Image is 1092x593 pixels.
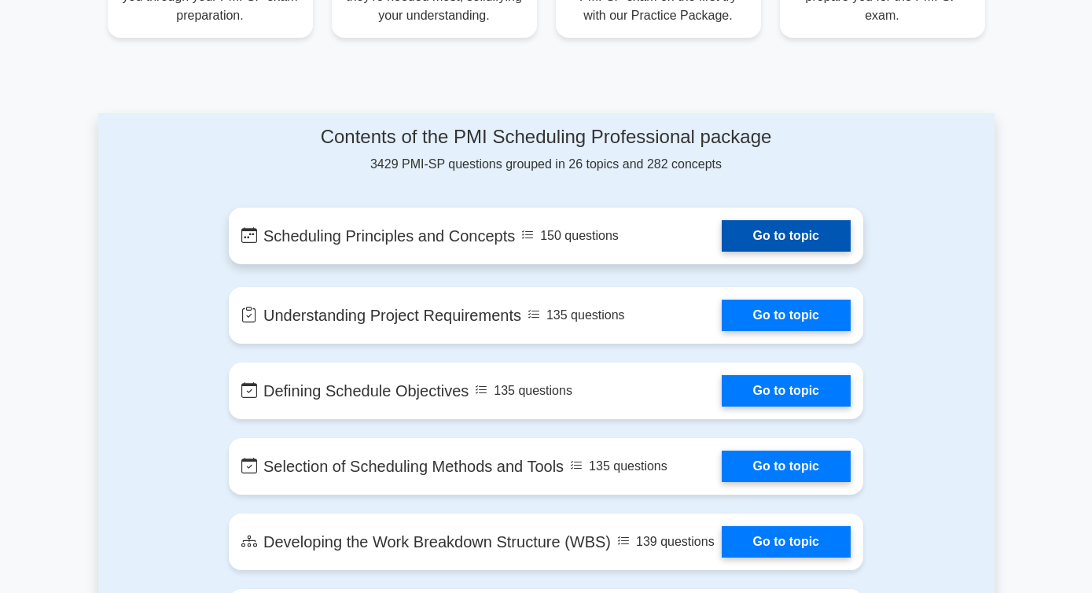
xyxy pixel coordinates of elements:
[229,126,863,174] div: 3429 PMI-SP questions grouped in 26 topics and 282 concepts
[229,126,863,149] h4: Contents of the PMI Scheduling Professional package
[722,300,851,331] a: Go to topic
[722,375,851,407] a: Go to topic
[722,526,851,558] a: Go to topic
[722,220,851,252] a: Go to topic
[722,451,851,482] a: Go to topic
